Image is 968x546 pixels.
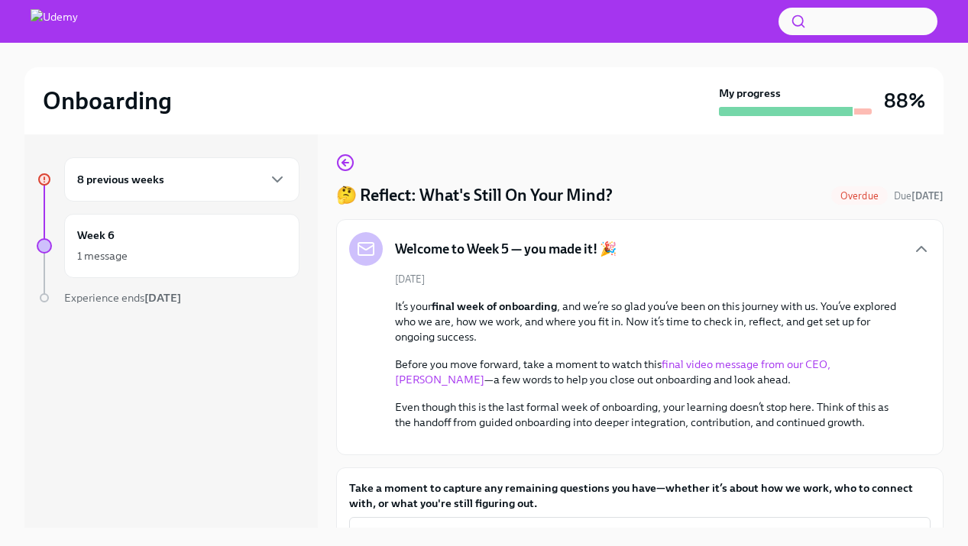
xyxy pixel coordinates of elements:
strong: final week of onboarding [432,299,557,313]
h2: Onboarding [43,86,172,116]
div: 8 previous weeks [64,157,299,202]
p: It’s your , and we’re so glad you’ve been on this journey with us. You’ve explored who we are, ho... [395,299,906,344]
a: Week 61 message [37,214,299,278]
strong: My progress [719,86,781,101]
span: Due [894,190,944,202]
div: 1 message [77,248,128,263]
h6: 8 previous weeks [77,171,164,188]
span: Overdue [831,190,888,202]
p: Even though this is the last formal week of onboarding, your learning doesn’t stop here. Think of... [395,399,906,430]
h6: Week 6 [77,227,115,244]
img: Udemy [31,9,78,34]
h5: Welcome to Week 5 — you made it! 🎉 [395,240,617,258]
strong: [DATE] [144,291,181,305]
label: Take a moment to capture any remaining questions you have—whether it’s about how we work, who to ... [349,480,931,511]
span: Experience ends [64,291,181,305]
span: [DATE] [395,272,425,286]
h4: 🤔 Reflect: What's Still On Your Mind? [336,184,613,207]
strong: [DATE] [911,190,944,202]
h3: 88% [884,87,925,115]
span: August 30th, 2025 09:00 [894,189,944,203]
p: Before you move forward, take a moment to watch this —a few words to help you close out onboardin... [395,357,906,387]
